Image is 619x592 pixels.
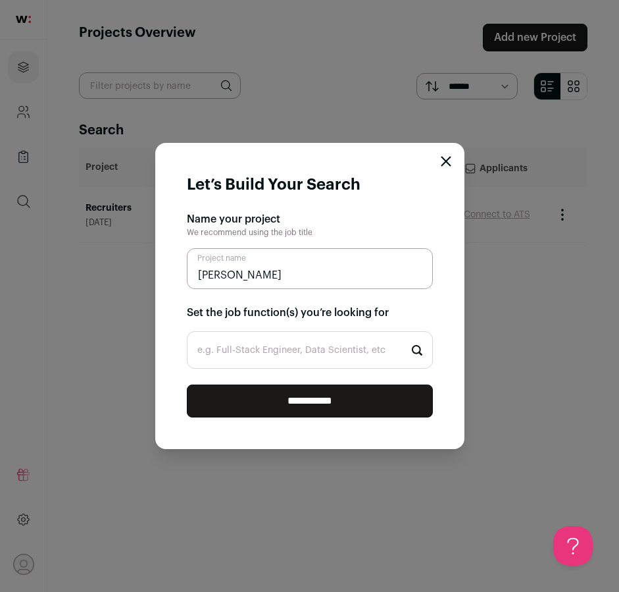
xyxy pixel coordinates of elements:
[187,305,433,321] h2: Set the job function(s) you’re looking for
[187,331,433,369] input: Start typing...
[187,248,433,289] input: Project name
[187,175,360,196] h1: Let’s Build Your Search
[553,526,593,566] iframe: Help Scout Beacon - Open
[441,156,451,167] button: Close modal
[187,211,433,227] h2: Name your project
[187,229,312,236] span: We recommend using the job title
